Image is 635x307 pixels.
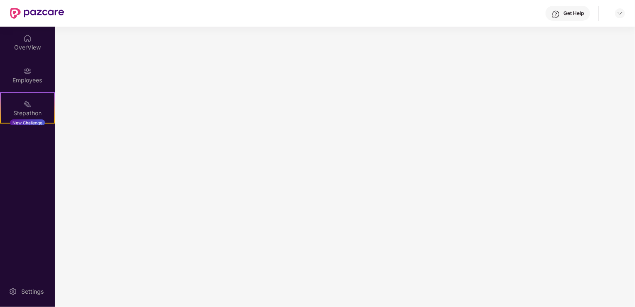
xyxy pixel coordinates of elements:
img: New Pazcare Logo [10,8,64,19]
img: svg+xml;base64,PHN2ZyBpZD0iU2V0dGluZy0yMHgyMCIgeG1sbnM9Imh0dHA6Ly93d3cudzMub3JnLzIwMDAvc3ZnIiB3aW... [9,287,17,296]
div: Settings [19,287,46,296]
img: svg+xml;base64,PHN2ZyB4bWxucz0iaHR0cDovL3d3dy53My5vcmcvMjAwMC9zdmciIHdpZHRoPSIyMSIgaGVpZ2h0PSIyMC... [23,100,32,108]
div: New Challenge [10,119,45,126]
img: svg+xml;base64,PHN2ZyBpZD0iSG9tZSIgeG1sbnM9Imh0dHA6Ly93d3cudzMub3JnLzIwMDAvc3ZnIiB3aWR0aD0iMjAiIG... [23,34,32,42]
div: Get Help [563,10,584,17]
img: svg+xml;base64,PHN2ZyBpZD0iRW1wbG95ZWVzIiB4bWxucz0iaHR0cDovL3d3dy53My5vcmcvMjAwMC9zdmciIHdpZHRoPS... [23,67,32,75]
div: Stepathon [1,109,54,117]
img: svg+xml;base64,PHN2ZyBpZD0iRHJvcGRvd24tMzJ4MzIiIHhtbG5zPSJodHRwOi8vd3d3LnczLm9yZy8yMDAwL3N2ZyIgd2... [617,10,623,17]
img: svg+xml;base64,PHN2ZyBpZD0iSGVscC0zMngzMiIgeG1sbnM9Imh0dHA6Ly93d3cudzMub3JnLzIwMDAvc3ZnIiB3aWR0aD... [552,10,560,18]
